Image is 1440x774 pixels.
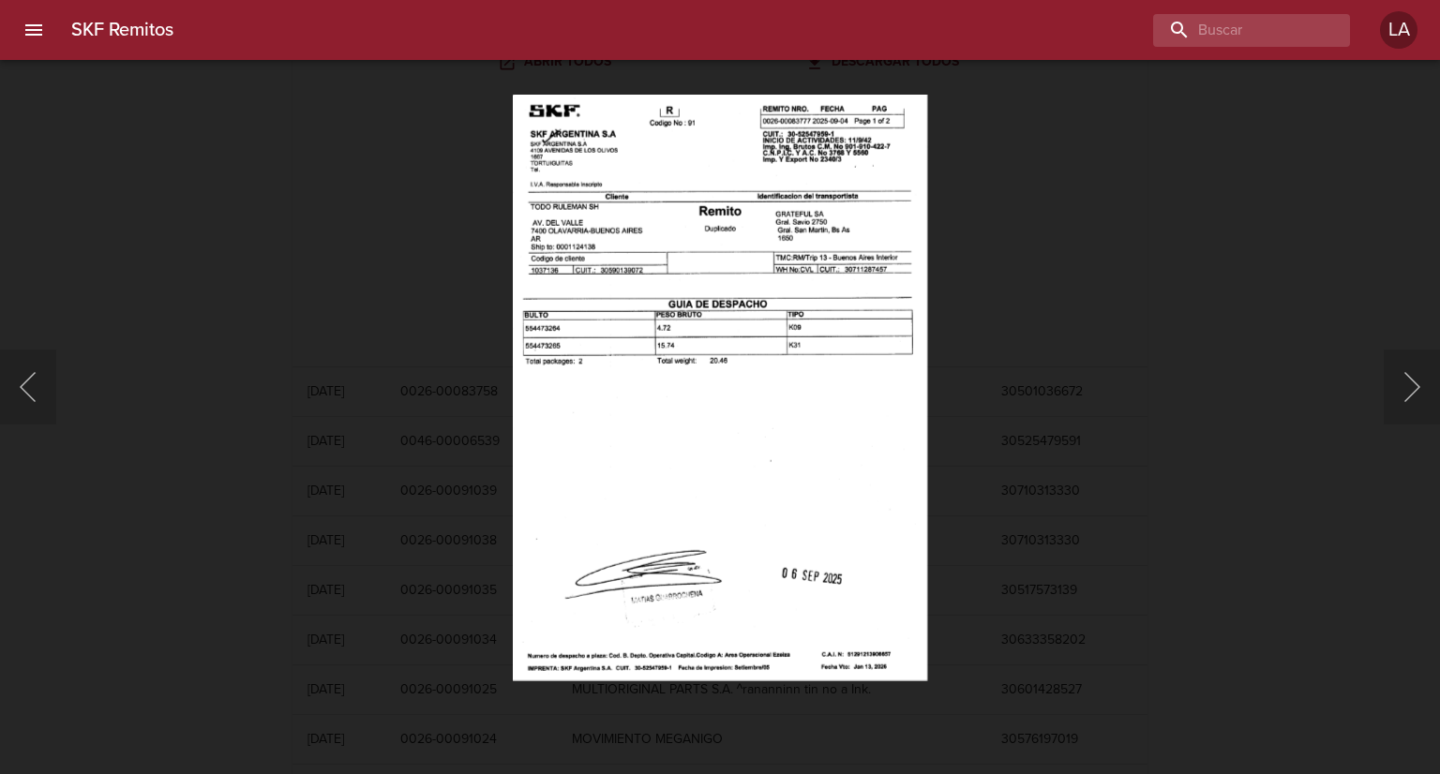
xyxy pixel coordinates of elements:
[1384,350,1440,424] button: Siguiente
[11,7,56,52] button: menu
[71,15,173,45] h6: SKF Remitos
[1153,14,1318,47] input: buscar
[1380,11,1417,49] div: LA
[1380,11,1417,49] div: Abrir información de usuario
[513,94,927,680] img: Image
